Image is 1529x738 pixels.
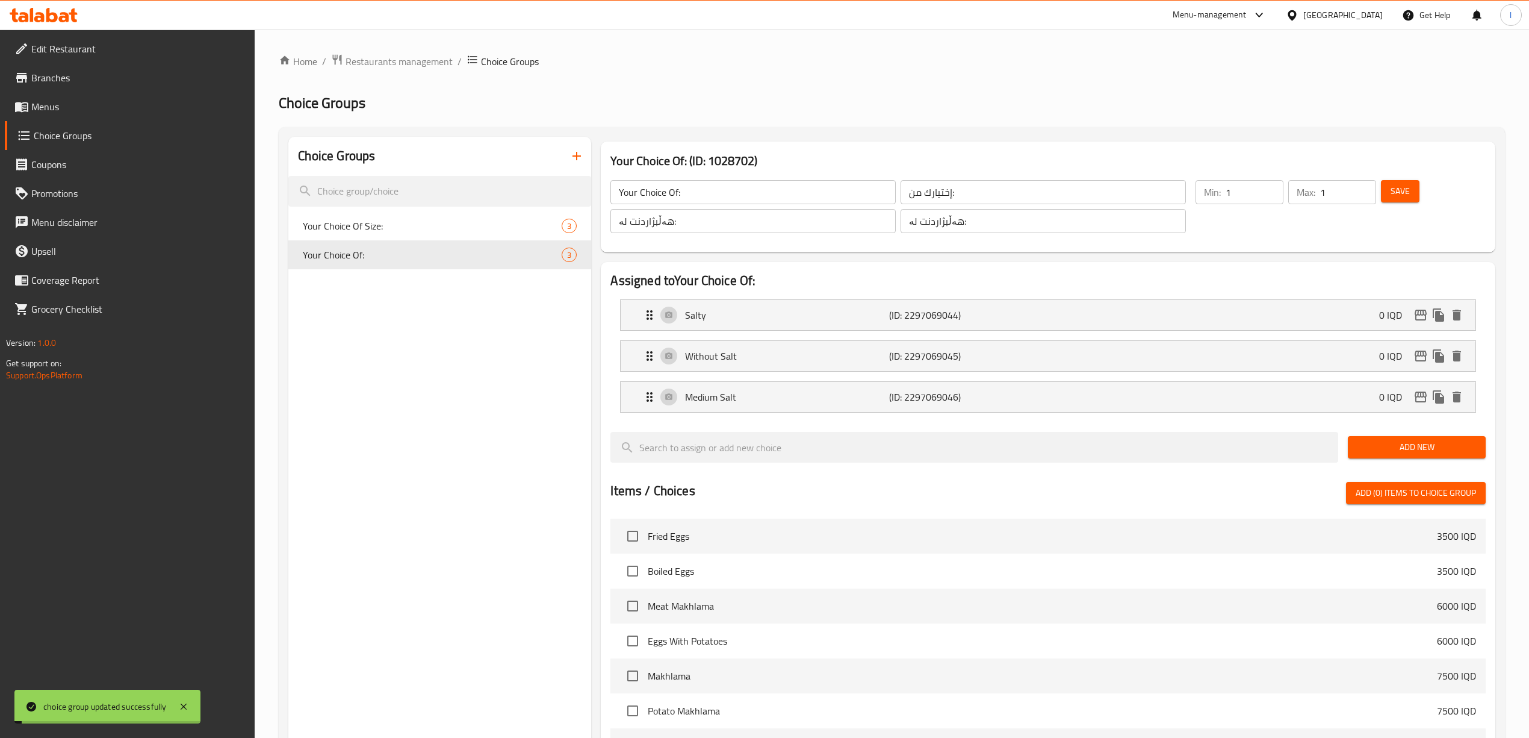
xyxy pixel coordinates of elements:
span: Select choice [620,663,645,689]
div: Choices [562,248,577,262]
a: Menu disclaimer [5,208,255,237]
span: l [1510,8,1512,22]
p: Salty [685,308,889,322]
h2: Assigned to Your Choice Of: [610,272,1485,290]
p: Without Salt [685,349,889,363]
p: (ID: 2297069046) [889,390,1025,404]
div: Expand [621,382,1475,412]
span: Choice Groups [279,89,365,116]
div: Expand [621,300,1475,330]
p: 0 IQD [1379,390,1412,404]
div: Choices [562,219,577,233]
li: Expand [610,377,1485,417]
p: 7500 IQD [1437,704,1476,718]
span: Fried Eggs [648,529,1436,543]
span: Coverage Report [31,273,246,287]
span: 3 [562,220,576,232]
li: Expand [610,295,1485,336]
p: 0 IQD [1379,349,1412,363]
span: Add New [1357,440,1476,455]
span: Choice Groups [481,54,539,69]
div: choice group updated successfully [43,700,167,713]
span: Select choice [620,698,645,724]
a: Support.OpsPlatform [6,367,82,383]
span: Eggs With Potatoes [648,634,1436,648]
span: Select choice [620,628,645,654]
a: Coupons [5,150,255,179]
span: Your Choice Of: [303,248,562,262]
h3: Your Choice Of: (ID: 1028702) [610,151,1485,170]
li: Expand [610,336,1485,377]
span: Your Choice Of Size: [303,219,562,233]
button: delete [1448,388,1466,406]
span: Branches [31,70,246,85]
nav: breadcrumb [279,54,1505,69]
div: Your Choice Of:3 [288,240,591,269]
a: Upsell [5,237,255,266]
button: delete [1448,347,1466,365]
span: 1.0.0 [37,335,56,351]
div: [GEOGRAPHIC_DATA] [1303,8,1383,22]
span: 3 [562,249,576,261]
button: Add (0) items to choice group [1346,482,1486,504]
a: Edit Restaurant [5,34,255,63]
p: 3500 IQD [1437,529,1476,543]
button: delete [1448,306,1466,324]
div: Menu-management [1173,8,1247,22]
button: edit [1412,306,1430,324]
p: (ID: 2297069045) [889,349,1025,363]
a: Promotions [5,179,255,208]
button: Save [1381,180,1419,202]
p: 7500 IQD [1437,669,1476,683]
a: Grocery Checklist [5,295,255,324]
a: Restaurants management [331,54,453,69]
div: Your Choice Of Size:3 [288,211,591,240]
span: Makhlama [648,669,1436,683]
span: Menus [31,99,246,114]
span: Potato Makhlama [648,704,1436,718]
h2: Items / Choices [610,482,695,500]
a: Home [279,54,317,69]
p: Max: [1297,185,1315,199]
p: Medium Salt [685,390,889,404]
span: Select choice [620,593,645,619]
span: Boiled Eggs [648,564,1436,578]
p: 6000 IQD [1437,599,1476,613]
button: duplicate [1430,306,1448,324]
span: Menu disclaimer [31,215,246,230]
span: Get support on: [6,355,61,371]
span: Save [1391,184,1410,199]
button: duplicate [1430,388,1448,406]
a: Menus [5,92,255,121]
p: (ID: 2297069044) [889,308,1025,322]
span: Coupons [31,157,246,172]
span: Grocery Checklist [31,302,246,316]
input: search [288,176,591,207]
span: Select choice [620,558,645,584]
button: duplicate [1430,347,1448,365]
a: Branches [5,63,255,92]
h2: Choice Groups [298,147,375,165]
span: Choice Groups [34,128,246,143]
button: edit [1412,347,1430,365]
a: Choice Groups [5,121,255,150]
li: / [457,54,462,69]
span: Upsell [31,244,246,258]
a: Coverage Report [5,266,255,295]
p: 3500 IQD [1437,564,1476,578]
span: Edit Restaurant [31,42,246,56]
input: search [610,432,1338,463]
button: edit [1412,388,1430,406]
p: 0 IQD [1379,308,1412,322]
p: 6000 IQD [1437,634,1476,648]
span: Meat Makhlama [648,599,1436,613]
span: Version: [6,335,36,351]
span: Promotions [31,186,246,201]
span: Restaurants management [346,54,453,69]
button: Add New [1348,436,1486,458]
li: / [322,54,326,69]
div: Expand [621,341,1475,371]
p: Min: [1204,185,1221,199]
span: Add (0) items to choice group [1356,486,1476,501]
span: Select choice [620,524,645,549]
